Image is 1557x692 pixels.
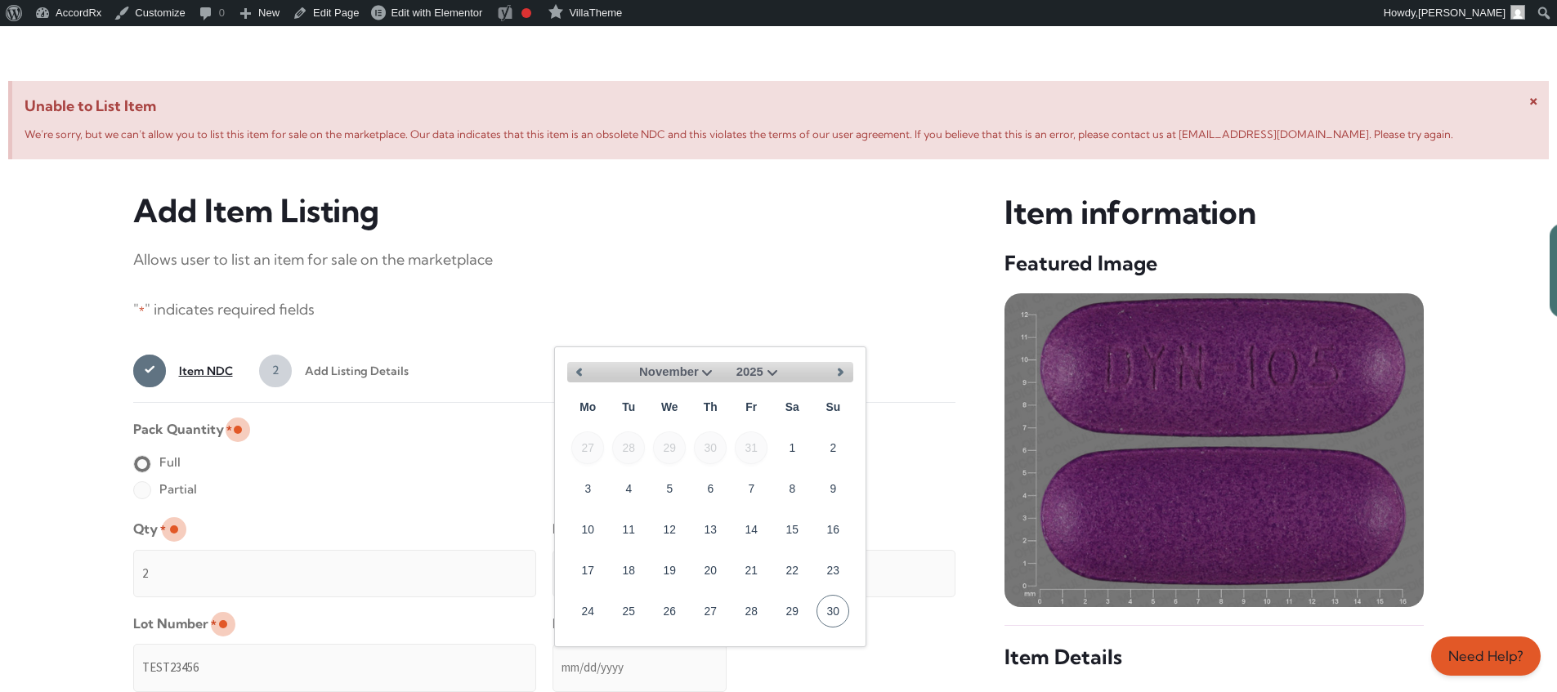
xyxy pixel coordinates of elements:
[694,472,727,505] a: 6
[133,476,197,502] label: Partial
[553,644,727,691] input: mm/dd/yyyy
[133,247,956,273] p: Allows user to list an item for sale on the marketplace
[1004,250,1424,277] h5: Featured Image
[259,355,292,387] span: 2
[612,391,645,423] span: Tuesday
[694,513,727,546] a: 13
[735,391,767,423] span: Friday
[571,391,604,423] span: Monday
[612,431,645,464] span: 28
[166,355,233,387] span: Item NDC
[776,431,808,464] a: 1
[1004,192,1424,234] h3: Item information
[653,595,686,627] a: 26
[612,595,645,627] a: 25
[1529,89,1538,109] span: ×
[653,513,686,546] a: 12
[735,472,767,505] a: 7
[25,127,1453,141] span: We’re sorry, but we can’t allow you to list this item for sale on the marketplace. Our data indic...
[776,391,808,423] span: Saturday
[735,554,767,587] a: 21
[653,431,686,464] span: 29
[694,595,727,627] a: 27
[292,355,409,387] span: Add Listing Details
[133,297,956,324] p: " " indicates required fields
[571,431,604,464] span: 27
[694,554,727,587] a: 20
[571,554,604,587] a: 17
[817,554,849,587] a: 23
[571,595,604,627] a: 24
[391,7,482,19] span: Edit with Elementor
[694,431,727,464] span: 30
[817,431,849,464] a: 2
[736,362,782,382] select: Select year
[133,610,217,637] label: Lot Number
[567,360,592,385] a: Previous
[133,449,181,475] label: Full
[133,355,166,387] span: 1
[553,610,659,637] label: Expiration Date
[829,360,853,385] a: Next
[694,391,727,423] span: Thursday
[612,554,645,587] a: 18
[133,516,166,542] label: Qty
[776,595,808,627] a: 29
[1418,7,1506,19] span: [PERSON_NAME]
[571,513,604,546] a: 10
[133,355,233,387] a: 1Item NDC
[817,391,849,423] span: Sunday
[817,472,849,505] a: 9
[776,554,808,587] a: 22
[776,513,808,546] a: 15
[735,595,767,627] a: 28
[133,416,232,443] legend: Pack Quantity
[521,8,531,18] div: Focus keyphrase not set
[571,472,604,505] a: 3
[25,93,1537,119] span: Unable to List Item
[639,362,717,382] select: Select month
[735,513,767,546] a: 14
[776,472,808,505] a: 8
[612,472,645,505] a: 4
[735,431,767,464] span: 31
[133,192,956,230] h3: Add Item Listing
[1004,644,1424,671] h5: Item Details
[653,554,686,587] a: 19
[612,513,645,546] a: 11
[817,513,849,546] a: 16
[1431,636,1541,676] a: Need Help?
[553,516,637,542] label: Listing Price
[653,391,686,423] span: Wednesday
[817,595,849,627] a: 30
[653,472,686,505] a: 5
